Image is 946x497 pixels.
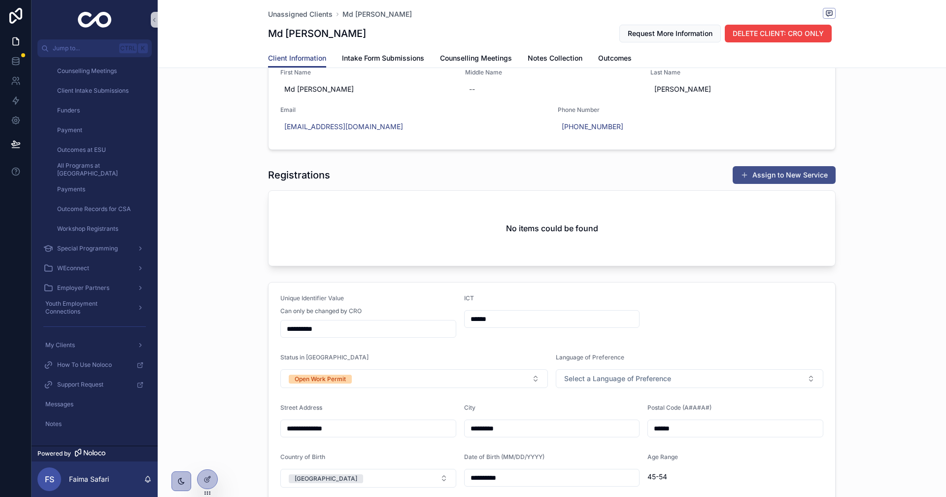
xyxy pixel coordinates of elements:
a: Powered by [32,446,158,461]
span: Age Range [647,453,678,461]
span: Special Programming [57,245,118,252]
span: WEconnect [57,264,89,272]
span: Youth Employment Connections [45,300,129,316]
span: Support Request [57,381,103,389]
span: Status in [GEOGRAPHIC_DATA] [280,354,369,361]
div: [GEOGRAPHIC_DATA] [295,474,357,483]
a: Outcome Records for CSA [49,200,152,218]
span: Messages [45,400,73,408]
a: Counselling Meetings [440,49,512,69]
span: How To Use Noloco [57,361,112,369]
span: Street Address [280,404,322,411]
span: Powered by [37,450,71,458]
button: Select Button [556,369,823,388]
span: Select a Language of Preference [564,374,671,384]
a: Special Programming [37,240,152,257]
span: Client Information [268,53,326,63]
button: Select Button [280,369,548,388]
a: Outcomes at ESU [49,141,152,159]
span: Outcomes at ESU [57,146,106,154]
a: Client Intake Submissions [49,82,152,100]
a: All Programs at [GEOGRAPHIC_DATA] [49,161,152,178]
button: DELETE CLIENT: CRO ONLY [725,25,832,42]
span: Notes [45,420,62,428]
a: WEconnect [37,259,152,277]
h1: Md [PERSON_NAME] [268,27,366,40]
span: Workshop Registrants [57,225,118,233]
button: Jump to...CtrlK [37,39,152,57]
span: Phone Number [558,106,823,114]
a: My Clients [37,336,152,354]
span: Funders [57,106,80,114]
button: Request More Information [619,25,721,42]
a: Payments [49,180,152,198]
span: DELETE CLIENT: CRO ONLY [733,29,824,38]
a: Funders [49,102,152,119]
a: Workshop Registrants [49,220,152,238]
a: Youth Employment Connections [37,299,152,317]
span: Intake Form Submissions [342,53,424,63]
a: How To Use Noloco [37,356,152,374]
span: Can only be changed by CRO [280,307,362,315]
div: -- [469,84,475,94]
span: FS [45,473,54,485]
div: scrollable content [32,57,158,446]
a: Employer Partners [37,279,152,297]
h2: No items could be found [506,222,598,234]
span: Client Intake Submissions [57,87,129,95]
span: Outcomes [598,53,632,63]
span: [PERSON_NAME] [654,84,819,94]
a: [PHONE_NUMBER] [562,122,623,132]
button: Select Button [280,469,456,488]
span: Country of Birth [280,453,325,461]
span: ICT [464,294,474,302]
a: Unassigned Clients [268,9,333,19]
a: Payment [49,121,152,139]
span: Jump to... [53,44,115,52]
a: Counselling Meetings [49,62,152,80]
span: My Clients [45,341,75,349]
button: Assign to New Service [733,166,836,184]
span: Middle Name [465,69,638,76]
a: Outcomes [598,49,632,69]
span: Outcome Records for CSA [57,205,131,213]
a: Notes Collection [528,49,582,69]
a: First NameMd [PERSON_NAME]Middle Name--Last Name[PERSON_NAME]Email[EMAIL_ADDRESS][DOMAIN_NAME]Pho... [269,55,835,149]
a: Client Information [268,49,326,68]
span: Unique Identifier Value [280,294,344,302]
span: Employer Partners [57,284,109,292]
span: 45-54 [647,472,823,482]
span: K [139,44,147,52]
a: [EMAIL_ADDRESS][DOMAIN_NAME] [284,122,403,132]
p: Faima Safari [69,474,109,484]
span: Postal Code (A#A#A#) [647,404,711,411]
img: App logo [78,12,112,28]
span: Counselling Meetings [57,67,117,75]
span: Md [PERSON_NAME] [284,84,449,94]
a: Notes [37,415,152,433]
span: First Name [280,69,453,76]
span: Payments [57,185,85,193]
span: Ctrl [119,43,137,53]
a: Md [PERSON_NAME] [342,9,412,19]
a: Support Request [37,376,152,393]
span: All Programs at [GEOGRAPHIC_DATA] [57,162,142,177]
span: Date of Birth (MM/DD/YYYY) [464,453,544,461]
span: Counselling Meetings [440,53,512,63]
span: Last Name [650,69,823,76]
div: Open Work Permit [295,375,346,384]
span: Notes Collection [528,53,582,63]
span: Payment [57,126,82,134]
span: Language of Preference [556,354,624,361]
span: Request More Information [628,29,712,38]
a: Messages [37,395,152,413]
span: City [464,404,475,411]
a: Intake Form Submissions [342,49,424,69]
h1: Registrations [268,168,330,182]
span: Email [280,106,546,114]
